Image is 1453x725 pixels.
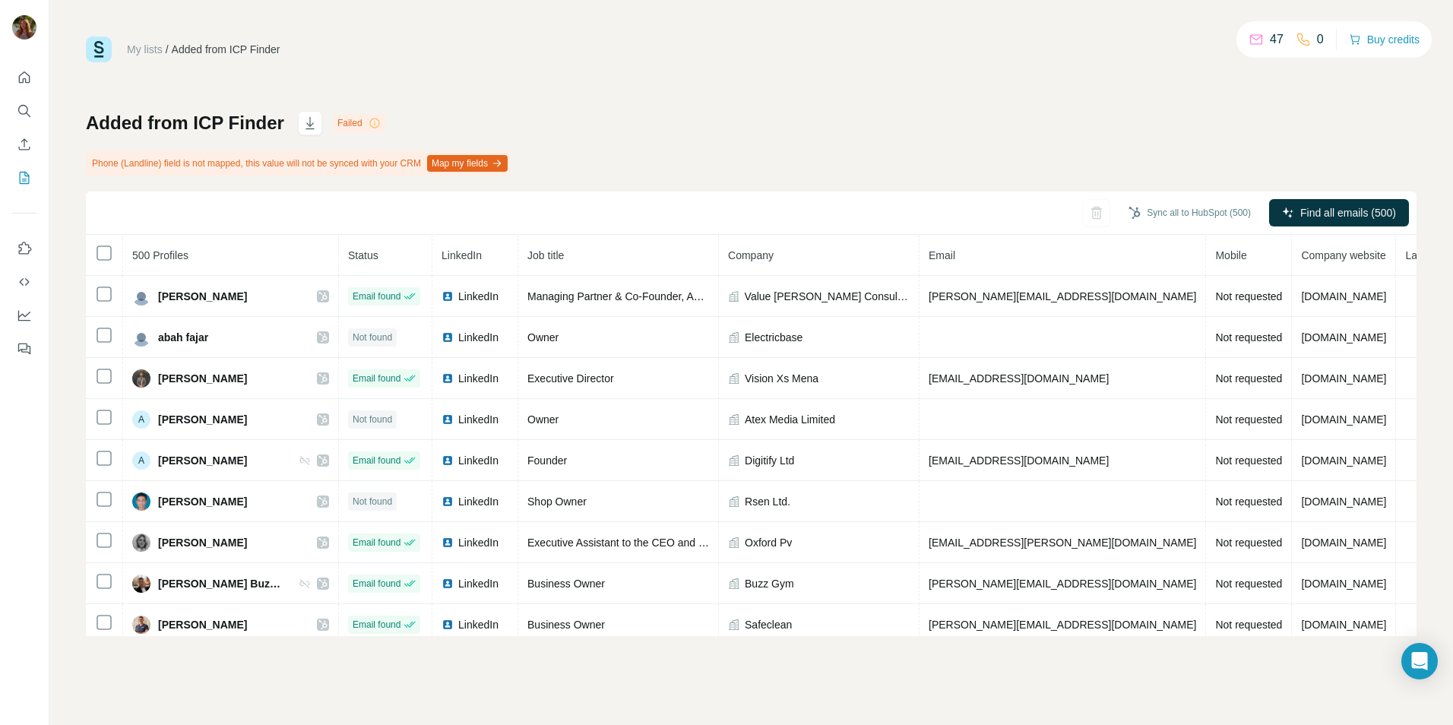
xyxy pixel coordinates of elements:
span: Not requested [1215,454,1282,467]
button: Find all emails (500) [1269,199,1409,226]
span: Not requested [1215,578,1282,590]
img: Avatar [132,533,150,552]
img: LinkedIn logo [442,537,454,549]
div: Phone (Landline) field is not mapped, this value will not be synced with your CRM [86,150,511,176]
span: Owner [527,413,559,426]
span: Landline [1405,249,1445,261]
span: Managing Partner & Co-Founder, APAC, ANZ, [GEOGRAPHIC_DATA] and [GEOGRAPHIC_DATA] [527,290,992,302]
span: LinkedIn [458,535,499,550]
img: Surfe Logo [86,36,112,62]
span: Email found [353,454,400,467]
span: Atex Media Limited [745,412,835,427]
span: LinkedIn [458,412,499,427]
span: [DOMAIN_NAME] [1301,290,1386,302]
div: Open Intercom Messenger [1401,643,1438,679]
span: Email found [353,372,400,385]
img: LinkedIn logo [442,619,454,631]
span: [EMAIL_ADDRESS][PERSON_NAME][DOMAIN_NAME] [929,537,1196,549]
span: Shop Owner [527,495,587,508]
img: LinkedIn logo [442,578,454,590]
span: Vision Xs Mena [745,371,818,386]
span: [DOMAIN_NAME] [1301,619,1386,631]
span: Status [348,249,378,261]
span: Executive Assistant to the CEO and CTO [527,537,720,549]
span: LinkedIn [458,371,499,386]
span: Digitify Ltd [745,453,794,468]
span: Email [929,249,955,261]
span: LinkedIn [442,249,482,261]
span: Not requested [1215,537,1282,549]
span: LinkedIn [458,617,499,632]
img: Avatar [132,575,150,593]
span: Not requested [1215,290,1282,302]
span: [DOMAIN_NAME] [1301,413,1386,426]
span: [PERSON_NAME][EMAIL_ADDRESS][DOMAIN_NAME] [929,290,1196,302]
span: LinkedIn [458,576,499,591]
img: LinkedIn logo [442,372,454,385]
span: Email found [353,290,400,303]
span: [PERSON_NAME] [158,617,247,632]
span: [PERSON_NAME][EMAIL_ADDRESS][DOMAIN_NAME] [929,578,1196,590]
img: LinkedIn logo [442,290,454,302]
img: Avatar [132,287,150,306]
span: [PERSON_NAME] [158,371,247,386]
p: 0 [1317,30,1324,49]
div: Added from ICP Finder [172,42,280,57]
img: LinkedIn logo [442,413,454,426]
span: Founder [527,454,567,467]
span: LinkedIn [458,453,499,468]
span: Rsen Ltd. [745,494,790,509]
span: Company website [1301,249,1385,261]
span: Company [728,249,774,261]
a: My lists [127,43,163,55]
span: LinkedIn [458,494,499,509]
button: Search [12,97,36,125]
button: Dashboard [12,302,36,329]
span: Executive Director [527,372,614,385]
span: [DOMAIN_NAME] [1301,454,1386,467]
div: A [132,410,150,429]
button: Sync all to HubSpot (500) [1118,201,1261,224]
img: Avatar [132,492,150,511]
span: Not found [353,331,392,344]
span: LinkedIn [458,330,499,345]
img: Avatar [132,369,150,388]
div: A [132,451,150,470]
span: Oxford Pv [745,535,792,550]
span: Not requested [1215,495,1282,508]
span: Email found [353,536,400,549]
span: Mobile [1215,249,1246,261]
span: [EMAIL_ADDRESS][DOMAIN_NAME] [929,372,1109,385]
span: Email found [353,618,400,632]
span: Electricbase [745,330,802,345]
span: [PERSON_NAME] [158,535,247,550]
span: Not found [353,413,392,426]
span: Not requested [1215,413,1282,426]
span: [PERSON_NAME] [158,289,247,304]
button: Buy credits [1349,29,1420,50]
span: LinkedIn [458,289,499,304]
div: Failed [333,114,385,132]
img: Avatar [132,616,150,634]
span: Not requested [1215,372,1282,385]
span: [PERSON_NAME] [158,453,247,468]
span: [DOMAIN_NAME] [1301,578,1386,590]
span: [PERSON_NAME] Buzz Gym [158,576,283,591]
span: [PERSON_NAME] [158,494,247,509]
span: Not requested [1215,331,1282,344]
span: [DOMAIN_NAME] [1301,537,1386,549]
img: LinkedIn logo [442,495,454,508]
span: Email found [353,577,400,590]
span: Buzz Gym [745,576,794,591]
button: Quick start [12,64,36,91]
span: [EMAIL_ADDRESS][DOMAIN_NAME] [929,454,1109,467]
span: Not found [353,495,392,508]
span: Not requested [1215,619,1282,631]
button: Use Surfe on LinkedIn [12,235,36,262]
button: Feedback [12,335,36,362]
span: Owner [527,331,559,344]
button: Map my fields [427,155,508,172]
img: Avatar [12,15,36,40]
span: Job title [527,249,564,261]
img: LinkedIn logo [442,454,454,467]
